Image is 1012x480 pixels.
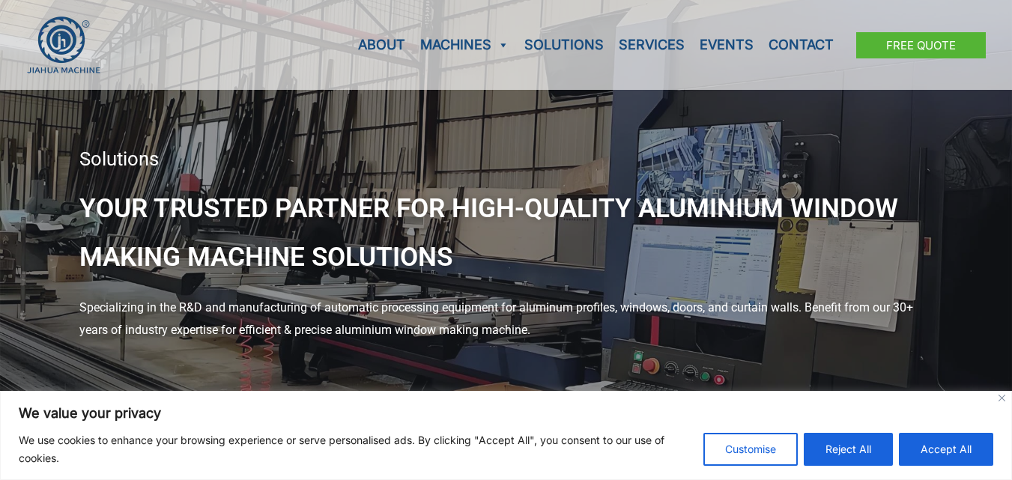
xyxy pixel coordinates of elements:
[79,297,933,341] div: Specializing in the R&D and manufacturing of automatic processing equipment for aluminum profiles...
[79,150,933,169] div: Solutions
[19,431,692,467] p: We use cookies to enhance your browsing experience or serve personalised ads. By clicking "Accept...
[19,404,993,422] p: We value your privacy
[804,433,893,466] button: Reject All
[856,32,986,58] a: Free Quote
[79,184,933,282] h1: Your Trusted Partner for High-Quality Aluminium Window Making Machine Solutions
[703,433,798,466] button: Customise
[899,433,993,466] button: Accept All
[999,395,1005,401] img: Close
[26,16,101,74] img: JH Aluminium Window & Door Processing Machines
